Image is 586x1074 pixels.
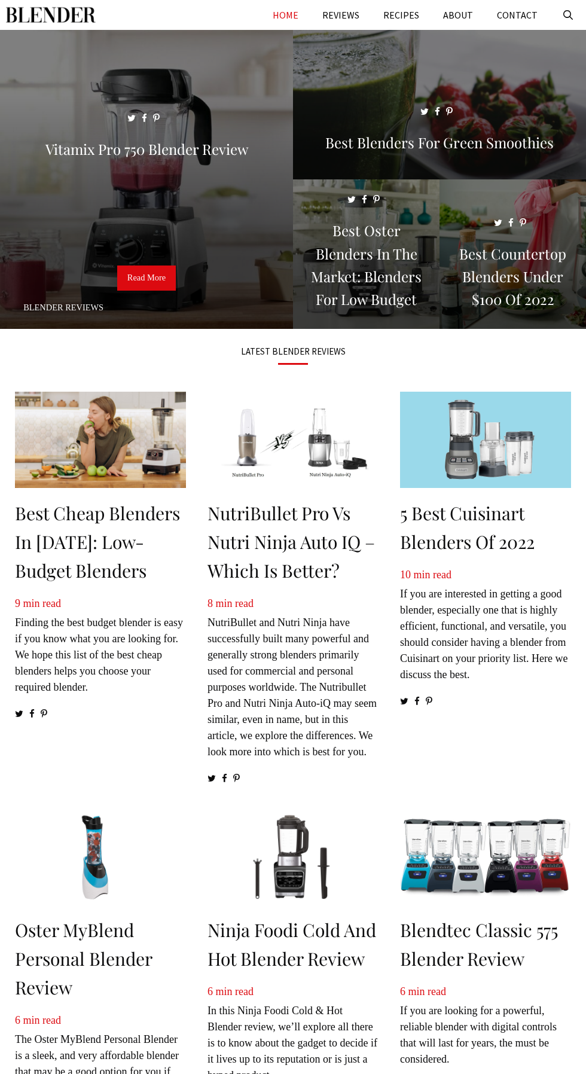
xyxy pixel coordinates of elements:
[15,347,571,356] h3: LATEST BLENDER REVIEWS
[15,392,186,488] img: Best Cheap Blenders in 2022: Low-Budget Blenders
[400,392,571,488] img: 5 Best Cuisinart Blenders of 2022
[15,596,186,695] p: Finding the best budget blender is easy if you know what you are looking for. We hope this list o...
[15,501,180,582] a: Best Cheap Blenders in [DATE]: Low-Budget Blenders
[408,985,445,997] span: min read
[400,808,571,905] img: Blendtec Classic 575 Blender Review
[207,985,213,997] span: 6
[23,597,61,609] span: min read
[439,315,586,327] a: Best Countertop Blenders Under $100 of 2022
[215,985,253,997] span: min read
[293,165,586,177] a: Best Blenders for Green Smoothies
[15,1014,20,1026] span: 6
[15,597,20,609] span: 9
[400,985,405,997] span: 6
[207,808,379,905] img: Ninja Foodi Cold and Hot Blender Review
[15,808,186,905] img: Oster MyBlend Personal Blender Review
[400,501,535,554] a: 5 Best Cuisinart Blenders of 2022
[207,918,376,971] a: Ninja Foodi Cold and Hot Blender Review
[400,567,571,683] p: If you are interested in getting a good blender, especially one that is highly efficient, functio...
[207,392,379,488] img: NutriBullet Pro vs Nutri Ninja Auto iQ – Which is Better?
[293,315,439,327] a: Best Oster Blenders in the Market: Blenders for Low Budget
[400,984,571,1067] p: If you are looking for a powerful, reliable blender with digital controls that will last for year...
[207,597,213,609] span: 8
[400,569,411,581] span: 10
[23,303,103,312] a: Blender Reviews
[400,918,558,971] a: Blendtec Classic 575 Blender Review
[207,501,375,582] a: NutriBullet Pro vs Nutri Ninja Auto iQ – Which is Better?
[15,918,152,999] a: Oster MyBlend Personal Blender Review
[413,569,451,581] span: min read
[207,596,379,760] p: NutriBullet and Nutri Ninja have successfully built many powerful and generally strong blenders p...
[215,597,253,609] span: min read
[117,266,176,291] a: Read More
[23,1014,61,1026] span: min read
